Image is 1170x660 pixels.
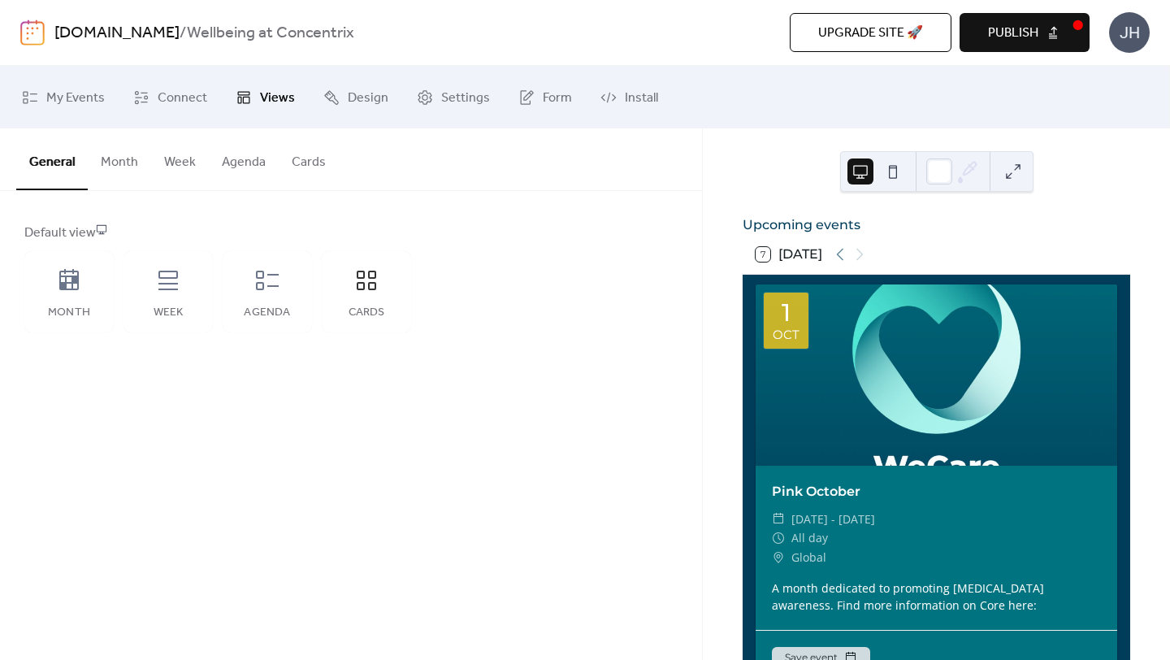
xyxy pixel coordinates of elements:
div: Cards [338,306,395,319]
span: My Events [46,85,105,111]
a: Form [506,72,584,122]
div: ​ [772,548,785,567]
b: / [180,18,187,49]
div: A month dedicated to promoting [MEDICAL_DATA] awareness. Find more information on Core here: [756,580,1117,614]
span: Upgrade site 🚀 [818,24,923,43]
button: 7[DATE] [750,243,828,266]
div: ​ [772,510,785,529]
span: Publish [988,24,1038,43]
span: All day [791,528,828,548]
span: Form [543,85,572,111]
div: Upcoming events [743,215,1130,235]
div: Oct [773,328,799,341]
span: Connect [158,85,207,111]
a: Settings [405,72,502,122]
a: Design [311,72,401,122]
span: Views [260,85,295,111]
div: Week [140,306,197,319]
button: Month [88,128,151,189]
button: Upgrade site 🚀 [790,13,951,52]
span: [DATE] - [DATE] [791,510,875,529]
div: Agenda [239,306,296,319]
div: Default view [24,224,674,243]
button: Cards [279,128,339,189]
span: Design [348,85,388,111]
div: ​ [772,528,785,548]
button: Publish [960,13,1090,52]
div: 1 [782,301,791,325]
a: Install [588,72,670,122]
button: Agenda [209,128,279,189]
button: General [16,128,88,190]
div: Month [41,306,97,319]
a: Connect [121,72,219,122]
div: Pink October [756,482,1117,502]
span: Install [625,85,658,111]
button: Week [151,128,209,189]
span: Settings [441,85,490,111]
span: Global [791,548,826,567]
a: [DOMAIN_NAME] [54,18,180,49]
b: Wellbeing at Concentrix [187,18,354,49]
a: Views [223,72,307,122]
img: logo [20,20,45,46]
a: My Events [10,72,117,122]
div: JH [1109,12,1150,53]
